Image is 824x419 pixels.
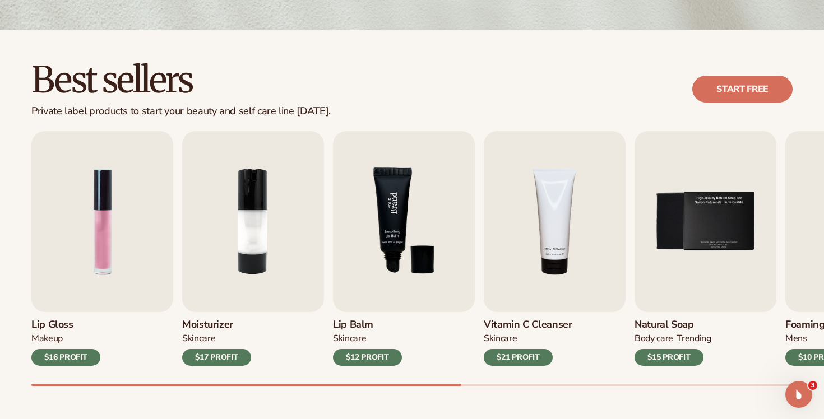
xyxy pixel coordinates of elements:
[484,131,626,366] a: 4 / 9
[333,319,402,331] h3: Lip Balm
[182,349,251,366] div: $17 PROFIT
[484,333,517,344] div: Skincare
[677,333,711,344] div: TRENDING
[31,61,331,99] h2: Best sellers
[635,319,711,331] h3: Natural Soap
[333,131,475,366] a: 3 / 9
[182,131,324,366] a: 2 / 9
[785,381,812,408] iframe: Intercom live chat
[31,333,63,344] div: MAKEUP
[31,319,100,331] h3: Lip Gloss
[635,333,673,344] div: BODY Care
[333,131,475,312] img: Shopify Image 7
[333,333,366,344] div: SKINCARE
[808,381,817,390] span: 3
[484,319,572,331] h3: Vitamin C Cleanser
[635,131,776,366] a: 5 / 9
[31,349,100,366] div: $16 PROFIT
[31,105,331,118] div: Private label products to start your beauty and self care line [DATE].
[31,131,173,366] a: 1 / 9
[182,333,215,344] div: SKINCARE
[182,319,251,331] h3: Moisturizer
[333,349,402,366] div: $12 PROFIT
[484,349,553,366] div: $21 PROFIT
[785,333,807,344] div: mens
[692,76,793,103] a: Start free
[635,349,703,366] div: $15 PROFIT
